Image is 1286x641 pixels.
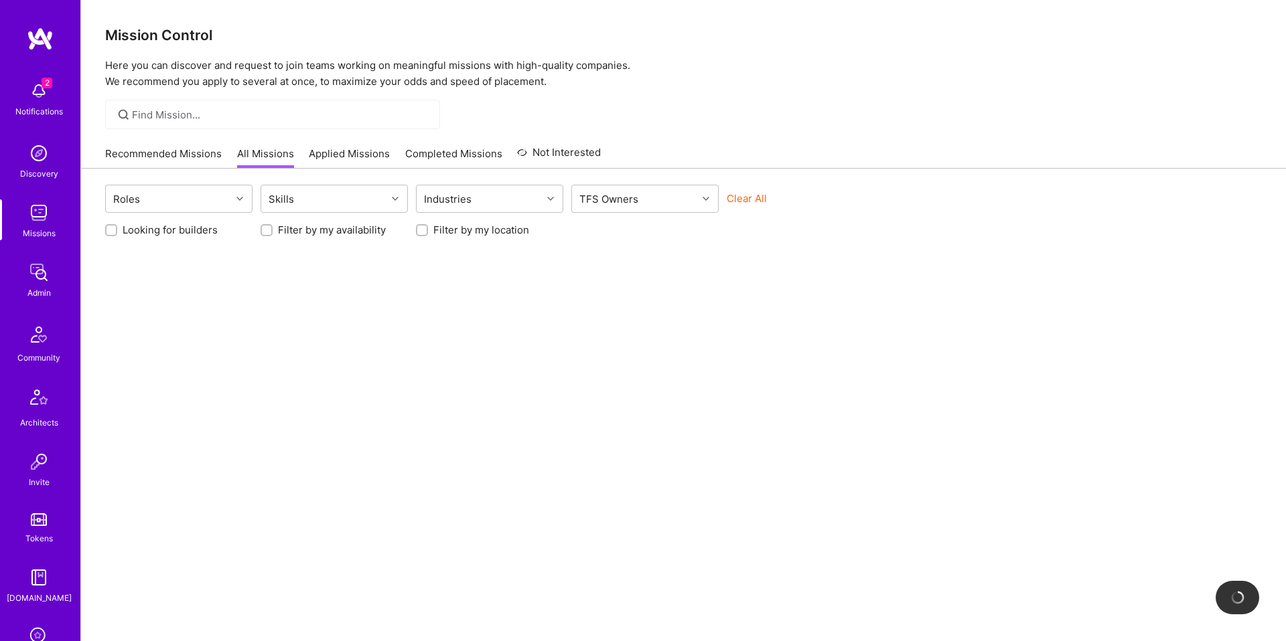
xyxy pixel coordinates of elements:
[132,108,430,122] input: Find Mission...
[25,448,52,475] img: Invite
[25,564,52,591] img: guide book
[421,189,475,209] div: Industries
[116,107,131,122] i: icon SearchGrey
[31,513,47,526] img: tokens
[237,147,294,169] a: All Missions
[703,195,709,202] i: icon Chevron
[1231,591,1244,604] img: loading
[105,147,222,169] a: Recommended Missions
[17,351,60,365] div: Community
[433,223,529,237] label: Filter by my location
[20,416,58,430] div: Architects
[405,147,502,169] a: Completed Missions
[25,259,52,286] img: admin teamwork
[23,318,55,351] img: Community
[105,58,1262,90] p: Here you can discover and request to join teams working on meaningful missions with high-quality ...
[105,27,1262,43] h3: Mission Control
[25,78,52,104] img: bell
[392,195,399,202] i: icon Chevron
[547,195,554,202] i: icon Chevron
[27,286,51,300] div: Admin
[265,189,297,209] div: Skills
[23,383,55,416] img: Architects
[236,195,243,202] i: icon Chevron
[27,27,54,51] img: logo
[123,223,218,237] label: Looking for builders
[517,145,601,169] a: Not Interested
[20,167,58,181] div: Discovery
[110,189,143,209] div: Roles
[727,191,767,205] button: Clear All
[15,104,63,118] div: Notifications
[309,147,390,169] a: Applied Missions
[42,78,52,88] span: 2
[25,531,53,545] div: Tokens
[29,475,50,489] div: Invite
[278,223,386,237] label: Filter by my availability
[576,189,642,209] div: TFS Owners
[23,226,56,240] div: Missions
[25,140,52,167] img: discovery
[25,199,52,226] img: teamwork
[7,591,72,605] div: [DOMAIN_NAME]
